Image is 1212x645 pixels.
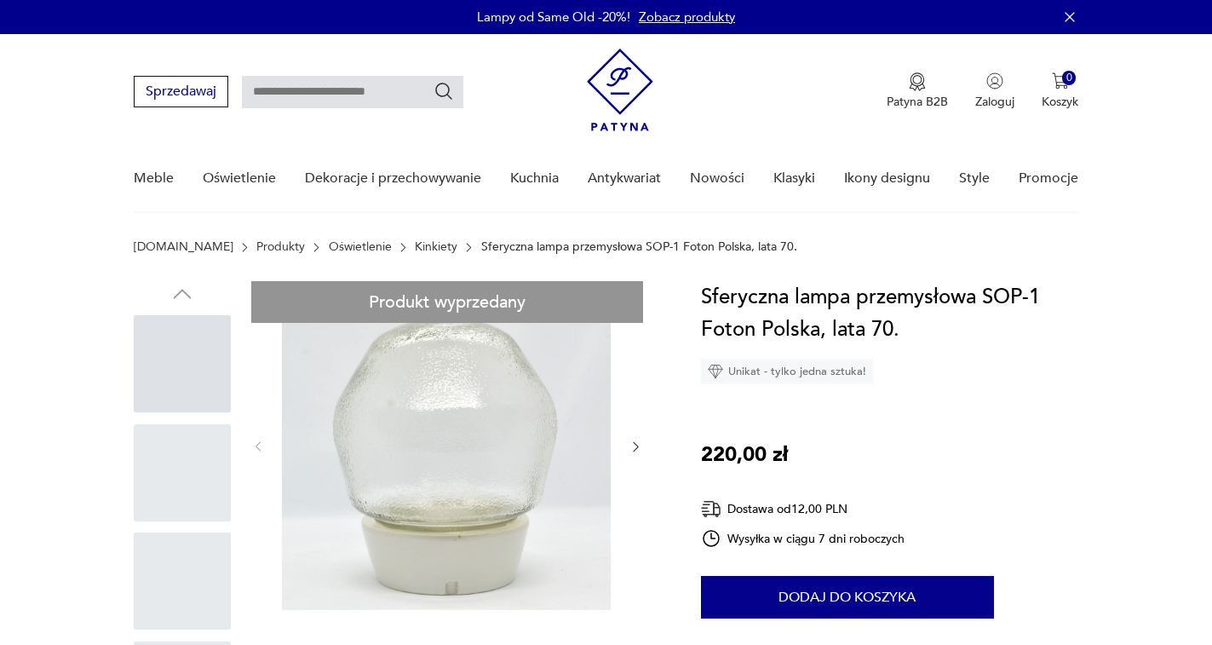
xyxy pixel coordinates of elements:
img: Ikona dostawy [701,498,721,520]
a: Kuchnia [510,146,559,211]
div: Dostawa od 12,00 PLN [701,498,905,520]
button: Dodaj do koszyka [701,576,994,619]
button: Patyna B2B [887,72,948,110]
a: Promocje [1019,146,1078,211]
p: Koszyk [1042,94,1078,110]
p: Zaloguj [975,94,1014,110]
p: Lampy od Same Old -20%! [477,9,630,26]
button: 0Koszyk [1042,72,1078,110]
a: Style [959,146,990,211]
img: Patyna - sklep z meblami i dekoracjami vintage [587,49,653,131]
img: Zdjęcie produktu Sferyczna lampa przemysłowa SOP-1 Foton Polska, lata 70. [282,281,611,610]
a: Zobacz produkty [639,9,735,26]
img: Ikonka użytkownika [986,72,1003,89]
a: Sprzedawaj [134,87,228,99]
div: 0 [1062,71,1077,85]
p: 220,00 zł [701,439,788,471]
a: Meble [134,146,174,211]
img: Ikona koszyka [1052,72,1069,89]
button: Zaloguj [975,72,1014,110]
a: Ikona medaluPatyna B2B [887,72,948,110]
div: Wysyłka w ciągu 7 dni roboczych [701,528,905,549]
a: Produkty [256,240,305,254]
a: Ikony designu [844,146,930,211]
img: Ikona medalu [909,72,926,91]
p: Sferyczna lampa przemysłowa SOP-1 Foton Polska, lata 70. [481,240,797,254]
div: Produkt wyprzedany [251,281,643,323]
p: Patyna B2B [887,94,948,110]
button: Sprzedawaj [134,76,228,107]
a: Klasyki [773,146,815,211]
h1: Sferyczna lampa przemysłowa SOP-1 Foton Polska, lata 70. [701,281,1079,346]
div: Unikat - tylko jedna sztuka! [701,359,873,384]
a: Nowości [690,146,744,211]
a: Dekoracje i przechowywanie [305,146,481,211]
a: Oświetlenie [203,146,276,211]
button: Szukaj [434,81,454,101]
a: Oświetlenie [329,240,392,254]
img: Ikona diamentu [708,364,723,379]
a: Antykwariat [588,146,661,211]
a: [DOMAIN_NAME] [134,240,233,254]
a: Kinkiety [415,240,457,254]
